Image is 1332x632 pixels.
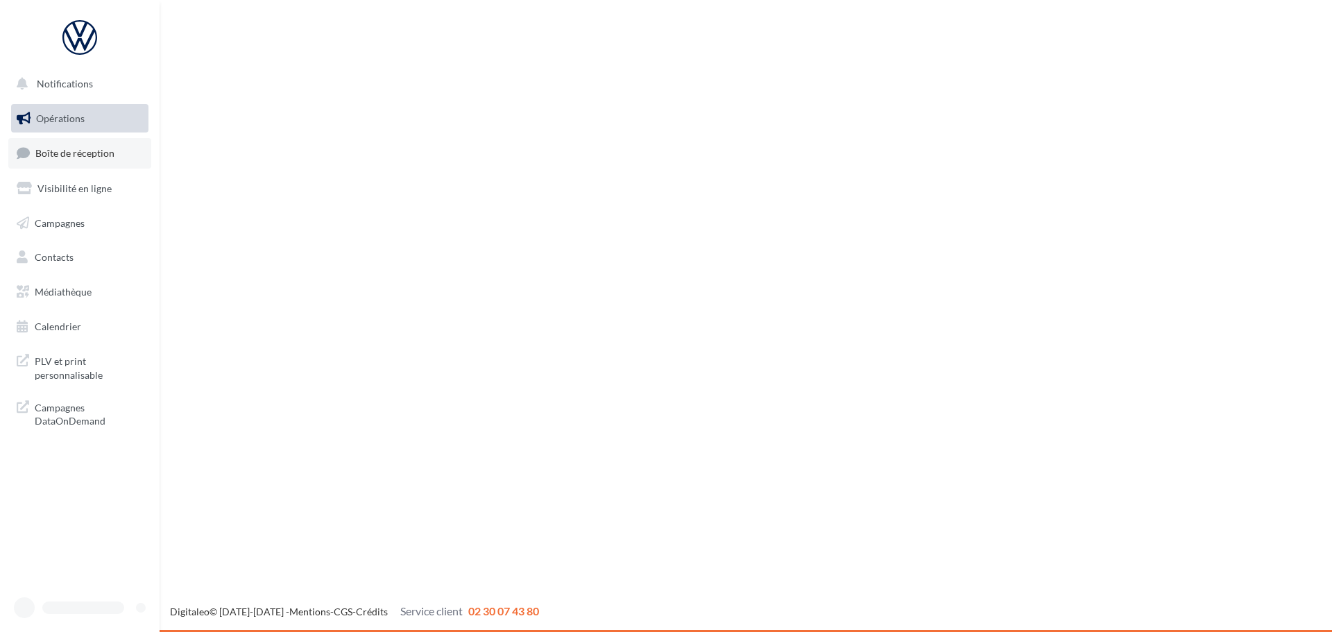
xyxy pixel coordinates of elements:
a: Calendrier [8,312,151,341]
span: Boîte de réception [35,147,114,159]
a: CGS [334,606,352,617]
span: Visibilité en ligne [37,182,112,194]
a: Digitaleo [170,606,210,617]
span: Médiathèque [35,286,92,298]
span: PLV et print personnalisable [35,352,143,382]
span: © [DATE]-[DATE] - - - [170,606,539,617]
span: Opérations [36,112,85,124]
span: Service client [400,604,463,617]
span: Notifications [37,78,93,89]
span: Campagnes DataOnDemand [35,398,143,428]
span: Calendrier [35,321,81,332]
a: Campagnes [8,209,151,238]
a: Mentions [289,606,330,617]
a: Visibilité en ligne [8,174,151,203]
a: PLV et print personnalisable [8,346,151,387]
button: Notifications [8,69,146,99]
a: Campagnes DataOnDemand [8,393,151,434]
a: Boîte de réception [8,138,151,168]
span: Campagnes [35,216,85,228]
span: 02 30 07 43 80 [468,604,539,617]
a: Médiathèque [8,277,151,307]
a: Opérations [8,104,151,133]
a: Contacts [8,243,151,272]
span: Contacts [35,251,74,263]
a: Crédits [356,606,388,617]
